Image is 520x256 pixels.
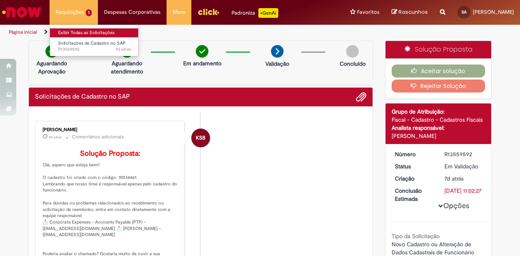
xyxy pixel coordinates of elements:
span: R13559592 [58,46,131,53]
time: 23/09/2025 15:02:25 [115,46,131,52]
h2: Solicitações de Cadastro no SAP Histórico de tíquete [35,93,130,101]
dt: Número [389,150,439,158]
a: Rascunhos [392,9,428,16]
span: Rascunhos [399,8,428,16]
img: ServiceNow [1,4,43,20]
div: Padroniza [232,8,278,18]
div: [PERSON_NAME] [392,132,485,140]
div: [PERSON_NAME] [43,127,178,132]
b: Solução Proposta: [80,149,140,158]
dt: Status [389,162,439,170]
time: 30/09/2025 10:58:12 [49,135,62,140]
span: Despesas Corporativas [104,8,160,16]
button: Adicionar anexos [356,92,366,102]
span: KSB [196,128,206,148]
div: Karina Santos Barboza [191,129,210,147]
small: Comentários adicionais [72,133,124,140]
img: img-circle-grey.png [346,45,359,58]
div: Fiscal - Cadastro - Cadastros Fiscais [392,116,485,124]
div: Em Validação [444,162,482,170]
span: Novo Cadastro ou Alteração de Dados Cadastrais de Funcionário [392,241,474,256]
ul: Trilhas de página [6,25,340,40]
img: click_logo_yellow_360x200.png [197,6,219,18]
div: Grupo de Atribuição: [392,108,485,116]
span: SA [461,9,466,15]
span: 7d atrás [444,175,464,182]
span: 7d atrás [115,46,131,52]
span: Favoritos [357,8,379,16]
p: Aguardando Aprovação [32,59,71,75]
div: Analista responsável: [392,124,485,132]
p: Concluído [340,60,366,68]
span: Solicitações de Cadastro no SAP [58,40,126,46]
span: More [173,8,185,16]
div: [DATE] 11:02:27 [444,187,482,195]
dt: Conclusão Estimada [389,187,439,203]
p: Validação [265,60,289,68]
div: R13559592 [444,150,482,158]
img: check-circle-green.png [196,45,208,58]
a: Aberto R13559592 : Solicitações de Cadastro no SAP [50,39,139,54]
b: Tipo da Solicitação [392,232,440,240]
span: 4h atrás [49,135,62,140]
span: 1 [86,9,92,16]
p: +GenAi [258,8,278,18]
button: Rejeitar Solução [392,80,485,93]
a: Página inicial [9,29,37,35]
img: check-circle-green.png [45,45,58,58]
dt: Criação [389,174,439,183]
span: Requisições [56,8,84,16]
span: [PERSON_NAME] [473,9,514,15]
div: 23/09/2025 15:02:24 [444,174,482,183]
p: Aguardando atendimento [107,59,147,75]
button: Aceitar solução [392,65,485,77]
div: Solução Proposta [386,41,492,58]
ul: Requisições [50,24,139,56]
a: Exibir Todas as Solicitações [50,28,139,37]
img: arrow-next.png [271,45,284,58]
p: Em andamento [183,59,221,67]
